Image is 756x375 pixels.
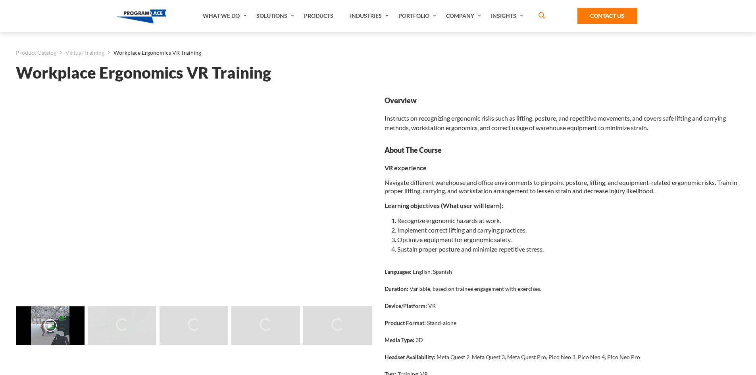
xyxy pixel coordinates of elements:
strong: Headset Availability: [385,354,435,360]
p: Variable, based on trainee engagement with exercises. [410,285,541,293]
li: Workplace Ergonomics VR Training [104,48,201,58]
img: Workplace Ergonomics VR Training - Video 0 [16,306,85,345]
a: Product Catalog [16,48,56,58]
h1: Workplace Ergonomics VR Training [16,66,740,80]
p: Stand-alone [427,319,456,327]
strong: Languages: [385,268,412,275]
strong: Duration: [385,285,408,292]
div: Instructs on recognizing ergonomic risks such as lifting, posture, and repetitive movements, and ... [385,96,741,133]
li: Optimize equipment for ergonomic safety. [397,235,741,244]
strong: Product Format: [385,319,426,326]
li: Implement correct lifting and carrying practices. [397,225,741,235]
p: Meta Quest 2, Meta Quest 3, Meta Quest Pro, Pico Neo 3, Pico Neo 4, Pico Neo Pro [437,353,640,361]
p: English, Spanish [413,267,452,276]
iframe: Workplace Ergonomics VR Training - Video 0 [16,96,372,296]
strong: Media Type: [385,337,414,343]
p: Learning objectives (What user will learn): [385,201,741,210]
nav: breadcrumb [16,48,740,58]
a: Contact Us [577,8,637,24]
p: VR experience [385,163,741,172]
p: VR [428,302,436,310]
strong: About The Course [385,145,741,155]
strong: Overview [385,96,741,106]
img: Program-Ace [116,10,167,23]
p: Navigate different warehouse and office environments to pinpoint posture, lifting, and equipment-... [385,178,741,195]
button: ▶ [44,319,57,332]
li: Recognize ergonomic hazards at work. [397,216,741,225]
a: Virtual Training [65,48,104,58]
p: 3D [416,336,423,344]
img: Workplace Ergonomics VR Training - Preview 1 [88,306,156,345]
li: Sustain proper posture and minimize repetitive stress. [397,244,741,254]
strong: Device/Platform: [385,302,427,309]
